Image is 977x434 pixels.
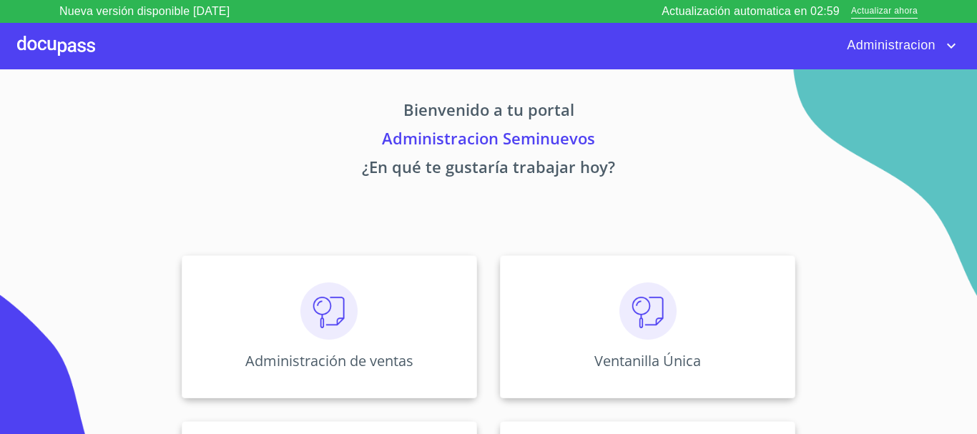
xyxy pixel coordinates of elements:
p: Ventanilla Única [594,351,701,370]
span: Administracion [836,34,943,57]
p: ¿En qué te gustaría trabajar hoy? [48,155,929,184]
p: Administración de ventas [245,351,413,370]
img: consulta.png [300,282,358,340]
p: Actualización automatica en 02:59 [662,3,840,20]
p: Bienvenido a tu portal [48,98,929,127]
button: account of current user [836,34,960,57]
span: Actualizar ahora [851,4,918,19]
p: Administracion Seminuevos [48,127,929,155]
img: consulta.png [619,282,677,340]
p: Nueva versión disponible [DATE] [59,3,230,20]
